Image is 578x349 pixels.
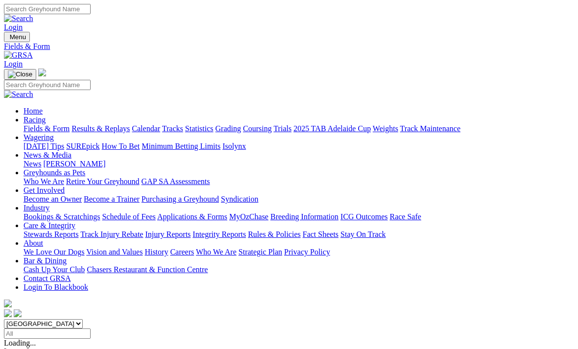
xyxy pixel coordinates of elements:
a: Industry [24,204,49,212]
a: SUREpick [66,142,99,150]
a: Home [24,107,43,115]
a: Stay On Track [340,230,385,238]
a: Breeding Information [270,212,338,221]
a: Bar & Dining [24,256,67,265]
a: Applications & Forms [157,212,227,221]
div: News & Media [24,160,574,168]
a: Get Involved [24,186,65,194]
a: Racing [24,116,46,124]
div: Wagering [24,142,574,151]
a: Syndication [221,195,258,203]
a: We Love Our Dogs [24,248,84,256]
a: Track Maintenance [400,124,460,133]
div: Industry [24,212,574,221]
input: Search [4,80,91,90]
div: Racing [24,124,574,133]
a: Coursing [243,124,272,133]
div: About [24,248,574,256]
a: Results & Replays [72,124,130,133]
a: Chasers Restaurant & Function Centre [87,265,208,274]
a: Privacy Policy [284,248,330,256]
a: Fields & Form [4,42,574,51]
a: Strategic Plan [239,248,282,256]
a: 2025 TAB Adelaide Cup [293,124,371,133]
a: Login [4,60,23,68]
a: Cash Up Your Club [24,265,85,274]
a: How To Bet [102,142,140,150]
a: Login To Blackbook [24,283,88,291]
a: Wagering [24,133,54,141]
a: Grading [216,124,241,133]
a: Weights [373,124,398,133]
a: Isolynx [222,142,246,150]
img: logo-grsa-white.png [4,300,12,307]
a: Become an Owner [24,195,82,203]
a: Login [4,23,23,31]
a: Minimum Betting Limits [142,142,220,150]
button: Toggle navigation [4,69,36,80]
img: logo-grsa-white.png [38,69,46,76]
a: Race Safe [389,212,421,221]
a: GAP SA Assessments [142,177,210,186]
a: Stewards Reports [24,230,78,238]
a: Who We Are [24,177,64,186]
a: Schedule of Fees [102,212,155,221]
a: About [24,239,43,247]
a: Fields & Form [24,124,70,133]
a: Integrity Reports [193,230,246,238]
span: Menu [10,33,26,41]
a: Calendar [132,124,160,133]
a: Contact GRSA [24,274,71,282]
img: twitter.svg [14,309,22,317]
span: Loading... [4,339,36,347]
a: Who We Are [196,248,237,256]
a: [DATE] Tips [24,142,64,150]
img: facebook.svg [4,309,12,317]
a: Care & Integrity [24,221,75,230]
div: Greyhounds as Pets [24,177,574,186]
a: Injury Reports [145,230,191,238]
input: Search [4,4,91,14]
a: Purchasing a Greyhound [142,195,219,203]
a: Fact Sheets [303,230,338,238]
input: Select date [4,328,91,339]
a: Bookings & Scratchings [24,212,100,221]
img: Close [8,70,32,78]
a: Statistics [185,124,214,133]
div: Care & Integrity [24,230,574,239]
a: Rules & Policies [248,230,301,238]
a: MyOzChase [229,212,268,221]
a: ICG Outcomes [340,212,387,221]
button: Toggle navigation [4,32,30,42]
a: Become a Trainer [84,195,140,203]
img: Search [4,14,33,23]
div: Bar & Dining [24,265,574,274]
a: Careers [170,248,194,256]
a: History [144,248,168,256]
a: Track Injury Rebate [80,230,143,238]
a: Vision and Values [86,248,143,256]
a: News & Media [24,151,72,159]
img: GRSA [4,51,33,60]
img: Search [4,90,33,99]
a: Trials [273,124,291,133]
a: Retire Your Greyhound [66,177,140,186]
div: Get Involved [24,195,574,204]
a: Tracks [162,124,183,133]
a: [PERSON_NAME] [43,160,105,168]
a: Greyhounds as Pets [24,168,85,177]
a: News [24,160,41,168]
